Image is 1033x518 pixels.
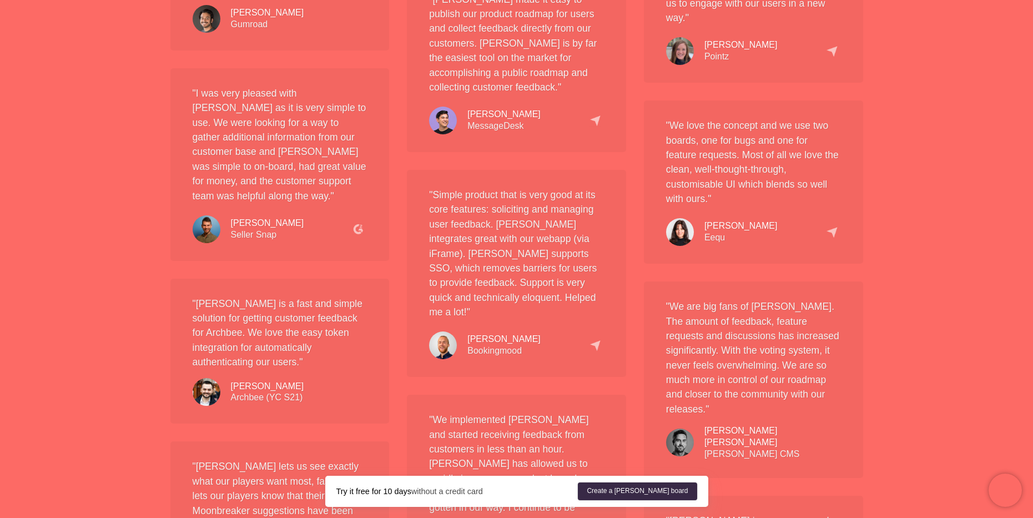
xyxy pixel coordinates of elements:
div: [PERSON_NAME] CMS [704,425,841,460]
div: [PERSON_NAME] [467,109,541,120]
img: capterra.78f6e3bf33.png [826,46,838,57]
div: [PERSON_NAME] [231,7,304,19]
img: testimonial-maggie.52abda0f92.jpg [666,37,694,65]
div: Eequ [704,220,778,244]
img: testimonial-avida.9237efe1a7.jpg [666,218,694,246]
img: testimonial-adrian.deb30e08c6.jpg [193,215,220,243]
div: [PERSON_NAME] [231,218,304,229]
img: testimonial-wouter.8104910475.jpg [429,331,457,359]
a: Create a [PERSON_NAME] board [578,482,697,500]
div: [PERSON_NAME] [704,39,778,51]
img: testimonial-bastian.e7fe6e24a1.jpg [666,429,694,456]
p: "Simple product that is very good at its core features: soliciting and managing user feedback. [P... [429,188,604,320]
div: MessageDesk [467,109,541,132]
img: testimonial-josh.827cc021f2.jpg [429,107,457,134]
div: without a credit card [336,486,578,497]
img: testimonial-sahil.2236960693.jpg [193,5,220,33]
div: Archbee (YC S21) [231,381,304,404]
div: Bookingmood [467,334,541,357]
img: capterra.78f6e3bf33.png [589,340,601,351]
div: [PERSON_NAME] [704,220,778,232]
div: Gumroad [231,7,304,31]
div: " We are big fans of [PERSON_NAME]. The amount of feedback, feature requests and discussions has ... [644,281,863,478]
img: capterra.78f6e3bf33.png [589,115,601,127]
div: [PERSON_NAME] [PERSON_NAME] [704,425,841,449]
p: "We love the concept and we use two boards, one for bugs and one for feature requests. Most of al... [666,118,841,206]
img: capterra.78f6e3bf33.png [826,227,838,238]
div: Seller Snap [231,218,304,241]
img: g2.cb6f757962.png [352,223,364,235]
strong: Try it free for 10 days [336,487,411,496]
img: testimonial-dragos.5ba1ec0a09.jpg [193,378,220,406]
p: "I was very pleased with [PERSON_NAME] as it is very simple to use. We were looking for a way to ... [193,86,367,203]
div: [PERSON_NAME] [467,334,541,345]
iframe: Chatra live chat [989,474,1022,507]
div: [PERSON_NAME] [231,381,304,393]
div: Pointz [704,39,778,63]
div: " [PERSON_NAME] is a fast and simple solution for getting customer feedback for Archbee. We love ... [170,279,390,424]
